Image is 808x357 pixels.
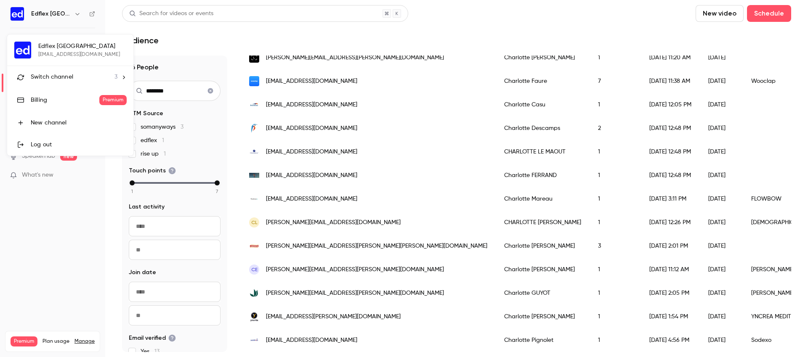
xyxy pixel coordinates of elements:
div: Billing [31,96,99,104]
div: New channel [31,119,127,127]
div: Log out [31,140,127,149]
span: 3 [114,73,117,82]
span: Switch channel [31,73,73,82]
span: Premium [99,95,127,105]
